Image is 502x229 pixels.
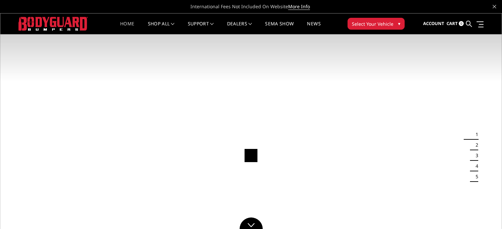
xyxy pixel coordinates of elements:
span: Account [423,20,444,26]
a: Cart 0 [447,15,464,33]
button: 1 of 5 [472,129,478,140]
button: 3 of 5 [472,150,478,161]
button: 5 of 5 [472,171,478,182]
span: 0 [459,21,464,26]
span: ▾ [398,20,400,27]
a: News [307,21,320,34]
a: SEMA Show [265,21,294,34]
img: BODYGUARD BUMPERS [18,17,88,30]
a: Home [120,21,134,34]
span: Cart [447,20,458,26]
a: Dealers [227,21,252,34]
a: Support [188,21,214,34]
button: 2 of 5 [472,140,478,150]
button: 4 of 5 [472,161,478,171]
a: Click to Down [240,217,263,229]
span: Select Your Vehicle [352,20,393,27]
a: Account [423,15,444,33]
a: More Info [288,3,310,10]
button: Select Your Vehicle [348,18,405,30]
a: shop all [148,21,175,34]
